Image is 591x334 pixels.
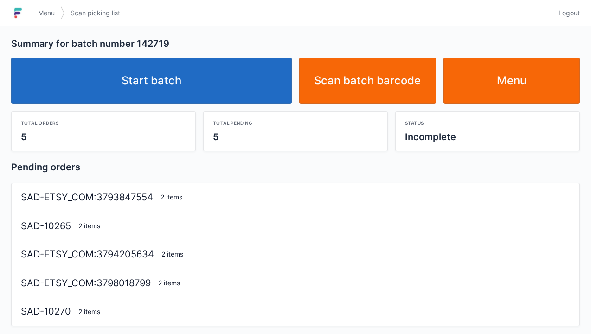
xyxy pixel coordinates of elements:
div: SAD-10265 [17,219,75,233]
div: Total pending [213,119,378,127]
a: Menu [32,5,60,21]
div: 5 [213,130,378,143]
div: SAD-ETSY_COM:3798018799 [17,276,154,290]
img: svg> [60,2,65,24]
div: SAD-ETSY_COM:3794205634 [17,248,158,261]
h2: Summary for batch number 142719 [11,37,580,50]
a: Menu [443,58,580,104]
div: 2 items [154,278,574,288]
a: Scan batch barcode [299,58,436,104]
div: Incomplete [405,130,570,143]
div: 5 [21,130,186,143]
img: logo-small.jpg [11,6,25,20]
span: Menu [38,8,55,18]
div: 2 items [158,250,574,259]
div: SAD-ETSY_COM:3793847554 [17,191,157,204]
a: Scan picking list [65,5,126,21]
span: Logout [559,8,580,18]
div: SAD-10270 [17,305,75,318]
span: Scan picking list [71,8,120,18]
a: Start batch [11,58,292,104]
a: Logout [553,5,580,21]
div: Total orders [21,119,186,127]
div: 2 items [75,221,574,231]
div: Status [405,119,570,127]
div: 2 items [75,307,574,316]
h2: Pending orders [11,161,580,173]
div: 2 items [157,193,574,202]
